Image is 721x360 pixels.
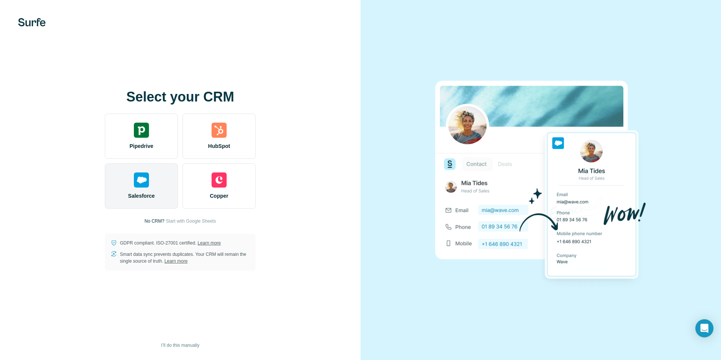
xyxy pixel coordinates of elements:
[164,258,187,264] a: Learn more
[134,123,149,138] img: pipedrive's logo
[208,142,230,150] span: HubSpot
[128,192,155,200] span: Salesforce
[166,218,216,225] button: Start with Google Sheets
[210,192,229,200] span: Copper
[156,340,204,351] button: I’ll do this manually
[144,218,164,225] p: No CRM?
[161,342,199,349] span: I’ll do this manually
[435,68,646,292] img: SALESFORCE image
[212,123,227,138] img: hubspot's logo
[212,172,227,188] img: copper's logo
[120,240,221,246] p: GDPR compliant. ISO-27001 certified.
[120,251,250,265] p: Smart data sync prevents duplicates. Your CRM will remain the single source of truth.
[18,18,46,26] img: Surfe's logo
[198,240,221,246] a: Learn more
[129,142,153,150] span: Pipedrive
[134,172,149,188] img: salesforce's logo
[695,319,713,337] div: Open Intercom Messenger
[105,89,256,105] h1: Select your CRM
